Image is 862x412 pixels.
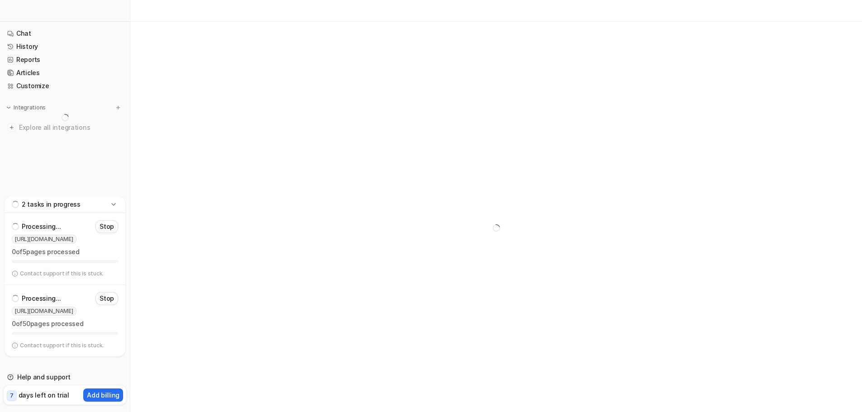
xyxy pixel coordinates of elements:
p: 2 tasks in progress [22,200,81,209]
p: Integrations [14,104,46,111]
p: Add billing [87,390,119,400]
a: Chat [4,27,126,40]
p: days left on trial [19,390,69,400]
span: [URL][DOMAIN_NAME] [12,307,76,316]
p: Stop [100,294,114,303]
span: Explore all integrations [19,120,123,135]
a: Help and support [4,371,126,384]
p: 0 of 50 pages processed [12,319,118,328]
a: Explore all integrations [4,121,126,134]
p: Contact support if this is stuck. [20,342,104,349]
a: Articles [4,66,126,79]
p: Stop [100,222,114,231]
p: Contact support if this is stuck. [20,270,104,277]
button: Integrations [4,103,48,112]
img: expand menu [5,104,12,111]
img: explore all integrations [7,123,16,132]
p: 0 of 5 pages processed [12,247,118,256]
img: menu_add.svg [115,104,121,111]
a: Customize [4,80,126,92]
button: Stop [95,292,118,305]
button: Add billing [83,388,123,402]
p: Processing... [22,294,61,303]
button: Stop [95,220,118,233]
span: [URL][DOMAIN_NAME] [12,235,76,244]
p: Processing... [22,222,61,231]
p: 7 [10,392,14,400]
a: History [4,40,126,53]
a: Reports [4,53,126,66]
